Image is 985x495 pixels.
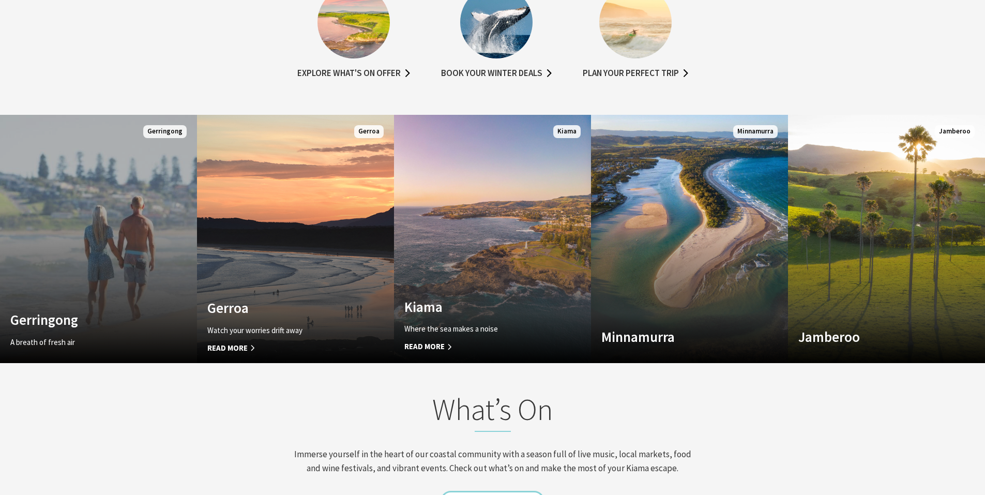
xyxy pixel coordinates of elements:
h4: Jamberoo [798,328,945,345]
a: Explore what's on offer [297,66,410,81]
span: Minnamurra [733,125,778,138]
a: Book your winter deals [441,66,552,81]
h2: What’s On [290,392,695,432]
span: Read More [207,342,354,354]
a: Custom Image Used Kiama Where the sea makes a noise Read More Kiama [394,115,591,363]
h4: Kiama [404,298,551,315]
p: Where the sea makes a noise [404,323,551,335]
a: Plan your perfect trip [583,66,688,81]
h4: Gerroa [207,299,354,316]
span: Gerringong [143,125,187,138]
a: Custom Image Used Jamberoo Jamberoo [788,115,985,363]
span: Jamberoo [935,125,975,138]
span: Gerroa [354,125,384,138]
a: Custom Image Used Minnamurra Minnamurra [591,115,788,363]
p: A breath of fresh air [10,336,157,349]
span: Kiama [553,125,581,138]
a: Custom Image Used Gerroa Watch your worries drift away Read More Gerroa [197,115,394,363]
p: Watch your worries drift away [207,324,354,337]
h4: Gerringong [10,311,157,328]
p: Immerse yourself in the heart of our coastal community with a season full of live music, local ma... [290,447,695,475]
span: Read More [404,340,551,353]
h4: Minnamurra [601,328,748,345]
